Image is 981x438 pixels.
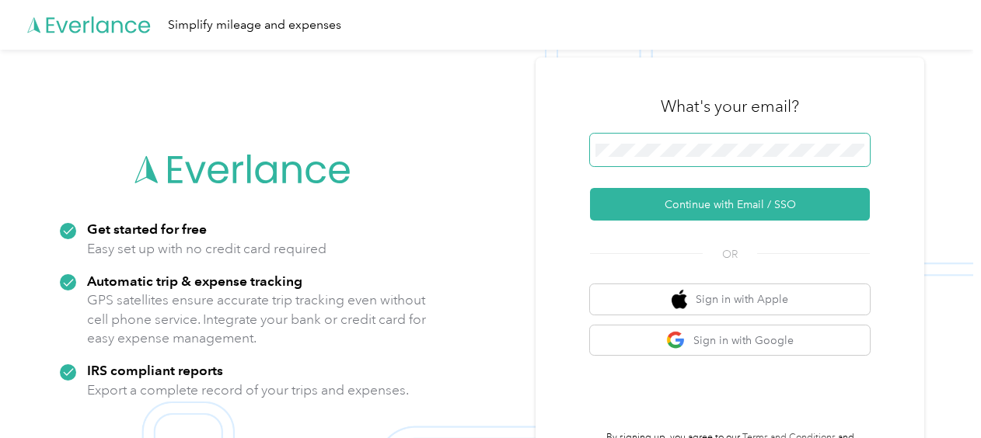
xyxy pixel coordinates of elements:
[87,239,326,259] p: Easy set up with no credit card required
[168,16,341,35] div: Simplify mileage and expenses
[87,221,207,237] strong: Get started for free
[87,273,302,289] strong: Automatic trip & expense tracking
[666,331,686,350] img: google logo
[590,284,870,315] button: apple logoSign in with Apple
[703,246,757,262] span: OR
[672,290,687,309] img: apple logo
[590,188,870,221] button: Continue with Email / SSO
[590,325,870,356] button: google logoSign in with Google
[87,290,427,348] p: GPS satellites ensure accurate trip tracking even without cell phone service. Integrate your bank...
[87,381,409,400] p: Export a complete record of your trips and expenses.
[661,96,799,117] h3: What's your email?
[87,362,223,378] strong: IRS compliant reports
